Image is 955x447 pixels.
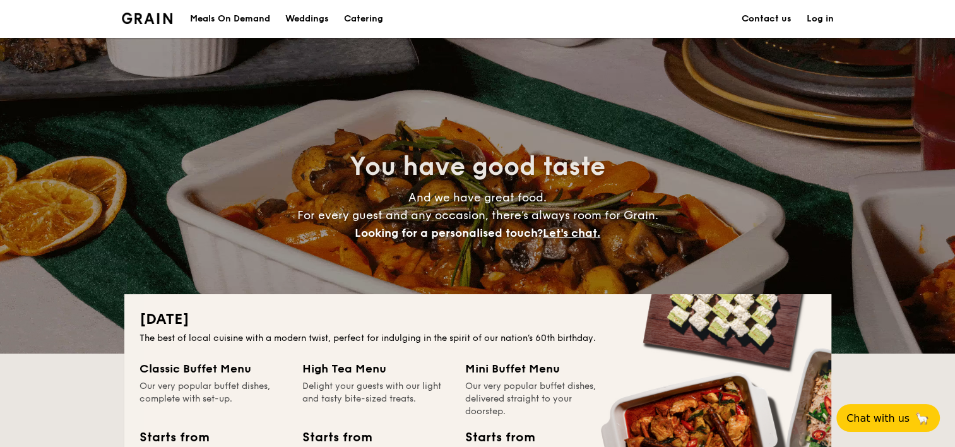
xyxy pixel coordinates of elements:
[350,152,605,182] span: You have good taste
[465,360,613,378] div: Mini Buffet Menu
[122,13,173,24] a: Logotype
[355,226,543,240] span: Looking for a personalised touch?
[139,360,287,378] div: Classic Buffet Menu
[915,411,930,426] span: 🦙
[139,380,287,418] div: Our very popular buffet dishes, complete with set-up.
[836,404,940,432] button: Chat with us🦙
[302,380,450,418] div: Delight your guests with our light and tasty bite-sized treats.
[465,380,613,418] div: Our very popular buffet dishes, delivered straight to your doorstep.
[302,428,371,447] div: Starts from
[139,428,208,447] div: Starts from
[302,360,450,378] div: High Tea Menu
[122,13,173,24] img: Grain
[846,412,910,424] span: Chat with us
[543,226,600,240] span: Let's chat.
[139,332,816,345] div: The best of local cuisine with a modern twist, perfect for indulging in the spirit of our nation’...
[297,191,658,240] span: And we have great food. For every guest and any occasion, there’s always room for Grain.
[139,309,816,330] h2: [DATE]
[465,428,534,447] div: Starts from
